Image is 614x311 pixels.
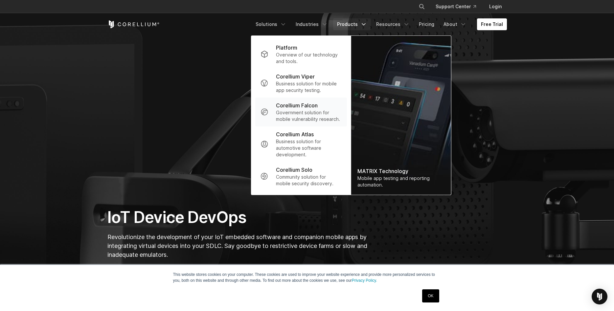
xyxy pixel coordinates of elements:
[333,18,371,30] a: Products
[173,272,441,283] p: This website stores cookies on your computer. These cookies are used to improve your website expe...
[357,167,444,175] div: MATRIX Technology
[422,289,439,302] a: OK
[430,1,481,12] a: Support Center
[592,289,607,304] div: Open Intercom Messenger
[276,101,318,109] p: Corellium Falcon
[276,109,341,122] p: Government solution for mobile vulnerability research.
[352,278,377,283] a: Privacy Policy.
[276,80,341,94] p: Business solution for mobile app security testing.
[411,1,507,12] div: Navigation Menu
[416,1,428,12] button: Search
[276,73,315,80] p: Corellium Viper
[276,130,314,138] p: Corellium Atlas
[357,175,444,188] div: Mobile app testing and reporting automation.
[255,69,347,98] a: Corellium Viper Business solution for mobile app security testing.
[276,174,341,187] p: Community solution for mobile security discovery.
[107,233,367,258] span: Revolutionize the development of your IoT embedded software and companion mobile apps by integrat...
[255,126,347,162] a: Corellium Atlas Business solution for automotive software development.
[107,20,160,28] a: Corellium Home
[477,18,507,30] a: Free Trial
[276,138,341,158] p: Business solution for automotive software development.
[484,1,507,12] a: Login
[351,36,451,195] a: MATRIX Technology Mobile app testing and reporting automation.
[252,18,507,30] div: Navigation Menu
[107,208,369,227] h1: IoT Device DevOps
[292,18,332,30] a: Industries
[255,162,347,191] a: Corellium Solo Community solution for mobile security discovery.
[440,18,470,30] a: About
[255,40,347,69] a: Platform Overview of our technology and tools.
[255,98,347,126] a: Corellium Falcon Government solution for mobile vulnerability research.
[351,36,451,195] img: Matrix_WebNav_1x
[276,166,312,174] p: Corellium Solo
[372,18,414,30] a: Resources
[276,44,297,52] p: Platform
[276,52,341,65] p: Overview of our technology and tools.
[252,18,290,30] a: Solutions
[415,18,438,30] a: Pricing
